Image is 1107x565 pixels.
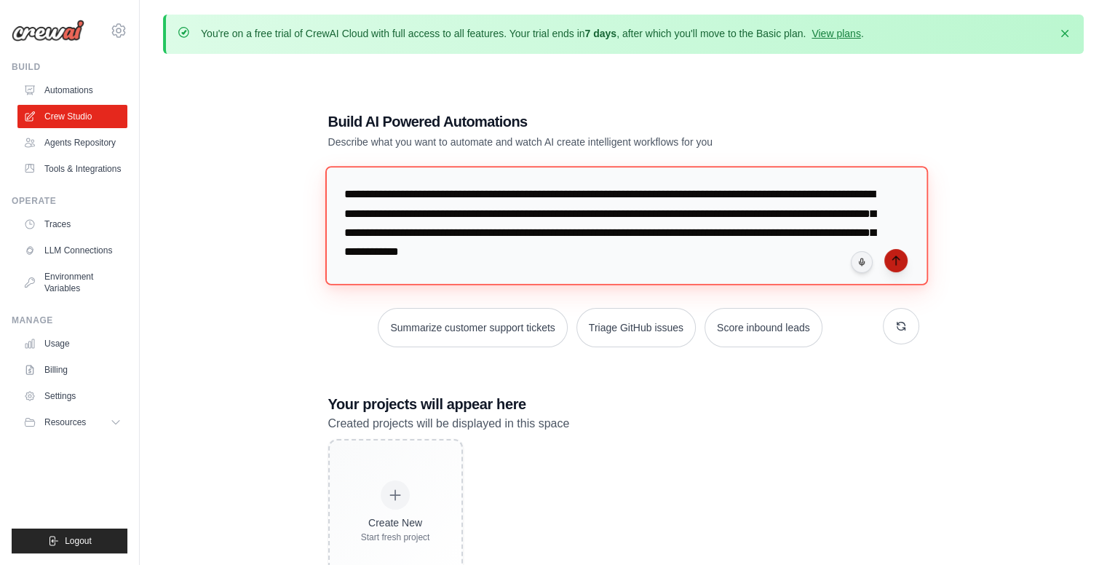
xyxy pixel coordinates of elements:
strong: 7 days [584,28,616,39]
span: Logout [65,535,92,547]
a: Crew Studio [17,105,127,128]
div: Create New [361,515,430,530]
button: Click to speak your automation idea [851,251,873,273]
button: Summarize customer support tickets [378,308,567,347]
a: Environment Variables [17,265,127,300]
div: Operate [12,195,127,207]
button: Logout [12,529,127,553]
button: Get new suggestions [883,308,919,344]
p: You're on a free trial of CrewAI Cloud with full access to all features. Your trial ends in , aft... [201,26,864,41]
a: Usage [17,332,127,355]
a: Tools & Integrations [17,157,127,181]
button: Triage GitHub issues [576,308,696,347]
h1: Build AI Powered Automations [328,111,817,132]
div: Build [12,61,127,73]
p: Created projects will be displayed in this space [328,414,919,433]
div: Start fresh project [361,532,430,543]
button: Resources [17,411,127,434]
p: Describe what you want to automate and watch AI create intelligent workflows for you [328,135,817,149]
a: Traces [17,213,127,236]
a: LLM Connections [17,239,127,262]
a: Settings [17,384,127,408]
div: Manage [12,315,127,326]
button: Score inbound leads [705,308,822,347]
span: Resources [44,416,86,428]
a: Billing [17,358,127,382]
a: Agents Repository [17,131,127,154]
h3: Your projects will appear here [328,394,919,414]
img: Logo [12,20,84,42]
a: Automations [17,79,127,102]
a: View plans [812,28,860,39]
